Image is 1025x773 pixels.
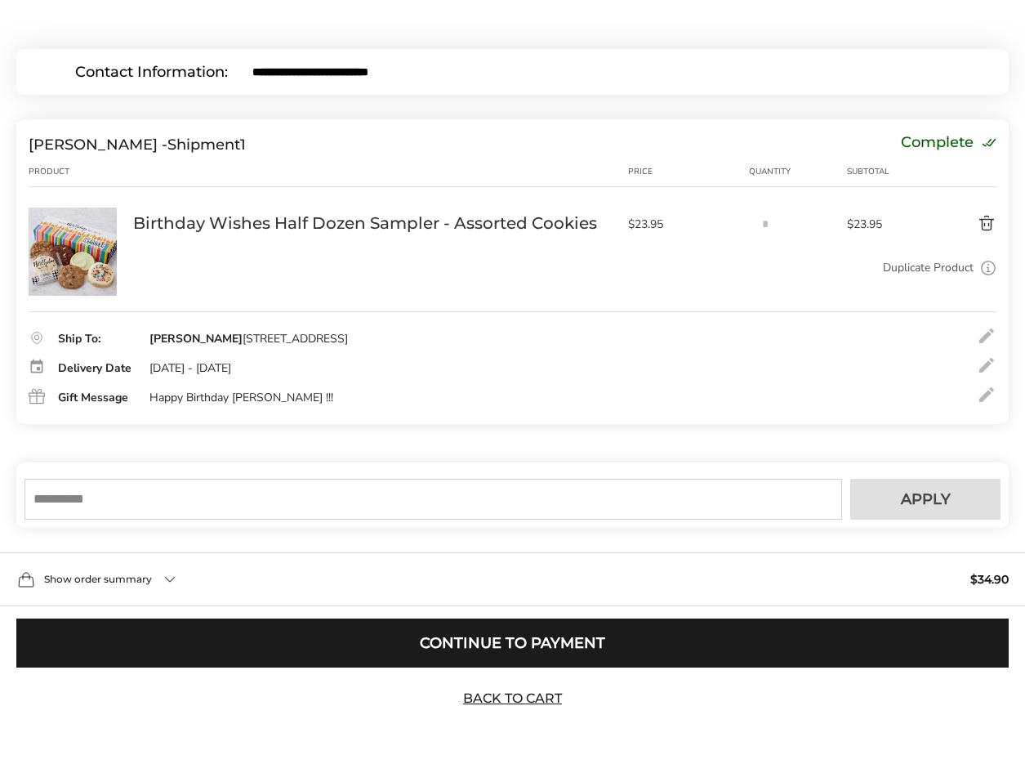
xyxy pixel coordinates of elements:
[149,332,348,346] div: [STREET_ADDRESS]
[749,208,782,240] input: Quantity input
[29,207,117,222] a: Birthday Wishes Half Dozen Sampler - Assorted Cookies
[58,333,133,345] div: Ship To:
[29,208,117,296] img: Birthday Wishes Half Dozen Sampler - Assorted Cookies
[44,574,152,584] span: Show order summary
[149,331,243,346] strong: [PERSON_NAME]
[901,136,996,154] div: Complete
[628,217,741,232] span: $23.95
[252,65,950,79] input: E-mail
[850,479,1000,520] button: Apply
[847,217,915,232] span: $23.95
[915,214,996,234] button: Delete product
[240,136,246,154] span: 1
[628,165,749,178] div: Price
[901,492,951,507] span: Apply
[883,259,974,277] a: Duplicate Product
[847,165,915,178] div: Subtotal
[133,212,597,234] a: Birthday Wishes Half Dozen Sampler - Assorted Cookies
[970,574,1009,585] span: $34.90
[456,690,570,708] a: Back to Cart
[58,363,133,374] div: Delivery Date
[29,165,133,178] div: Product
[149,391,333,405] div: Happy Birthday [PERSON_NAME] !!!
[75,65,252,79] div: Contact Information:
[749,165,847,178] div: Quantity
[149,361,231,376] div: [DATE] - [DATE]
[16,619,1009,668] button: Continue to Payment
[29,136,167,154] span: [PERSON_NAME] -
[58,392,133,404] div: Gift Message
[29,136,246,154] div: Shipment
